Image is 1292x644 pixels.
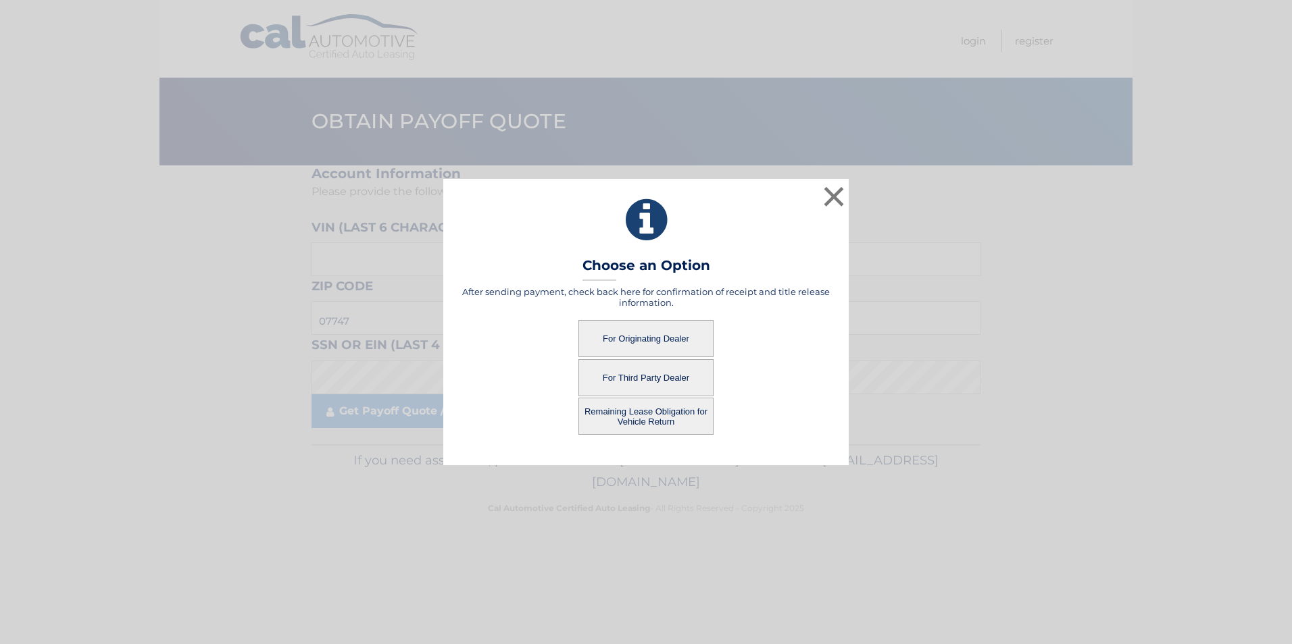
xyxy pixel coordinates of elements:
[578,398,714,435] button: Remaining Lease Obligation for Vehicle Return
[578,359,714,396] button: For Third Party Dealer
[582,257,710,281] h3: Choose an Option
[820,183,847,210] button: ×
[460,286,832,308] h5: After sending payment, check back here for confirmation of receipt and title release information.
[578,320,714,357] button: For Originating Dealer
